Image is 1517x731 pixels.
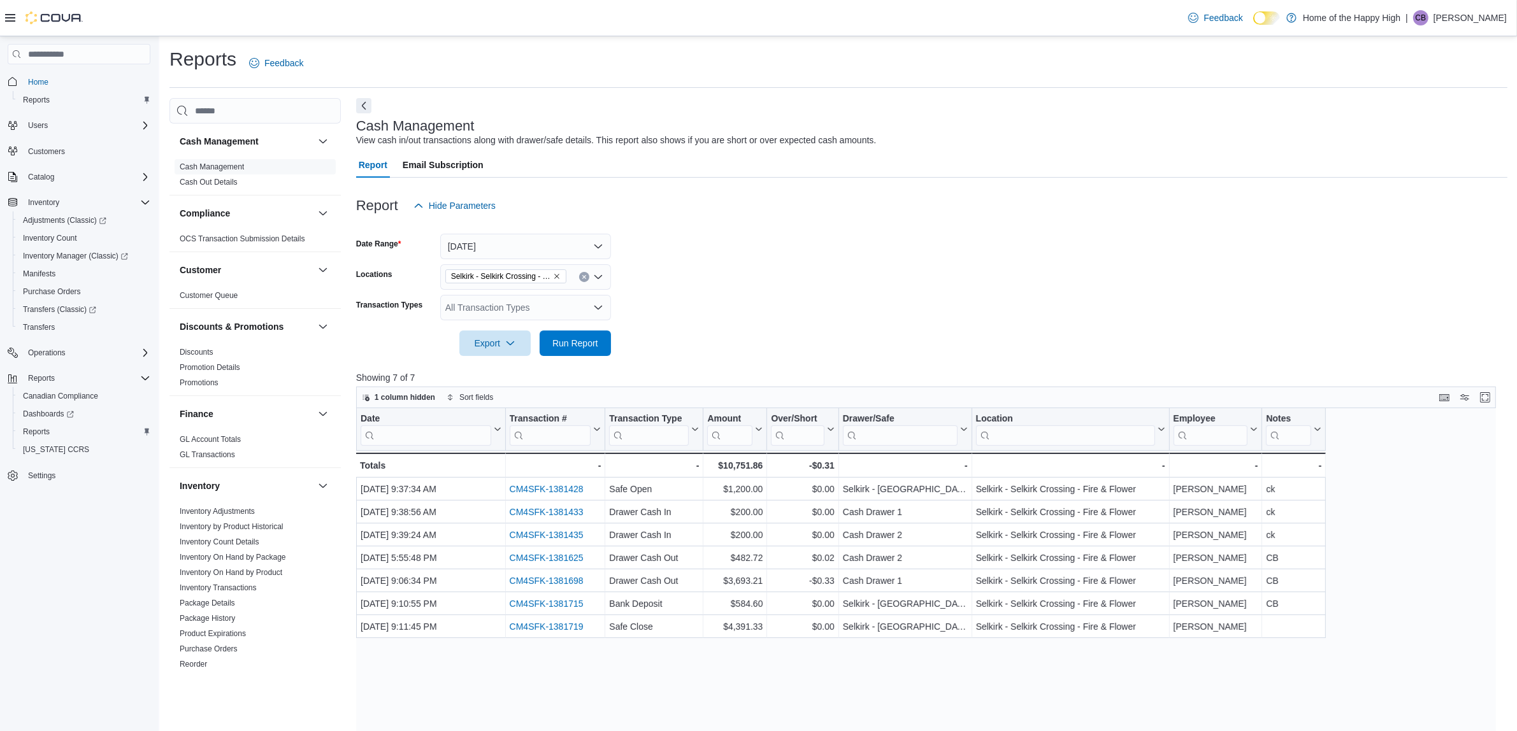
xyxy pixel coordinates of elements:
[23,143,150,159] span: Customers
[315,406,331,422] button: Finance
[1266,458,1321,473] div: -
[1253,11,1280,25] input: Dark Mode
[707,458,763,473] div: $10,751.86
[180,628,246,639] span: Product Expirations
[1266,574,1321,589] div: CB
[18,92,150,108] span: Reports
[609,413,689,446] div: Transaction Type
[23,215,106,225] span: Adjustments (Classic)
[180,522,284,532] span: Inventory by Product Historical
[1204,11,1242,24] span: Feedback
[169,344,341,395] div: Discounts & Promotions
[1173,551,1258,566] div: [PERSON_NAME]
[361,574,501,589] div: [DATE] 9:06:34 PM
[509,599,583,609] a: CM4SFK-1381715
[429,199,496,212] span: Hide Parameters
[361,597,501,612] div: [DATE] 9:10:55 PM
[356,134,877,147] div: View cash in/out transactions along with drawer/safe details. This report also shows if you are s...
[771,620,834,635] div: $0.00
[361,413,501,446] button: Date
[975,620,1165,635] div: Selkirk - Selkirk Crossing - Fire & Flower
[23,468,61,483] a: Settings
[1173,597,1258,612] div: [PERSON_NAME]
[1413,10,1428,25] div: Christy Brown
[18,266,150,281] span: Manifests
[1266,413,1321,446] button: Notes
[975,574,1165,589] div: Selkirk - Selkirk Crossing - Fire & Flower
[180,162,244,172] span: Cash Management
[180,320,313,333] button: Discounts & Promotions
[609,574,699,589] div: Drawer Cash Out
[180,537,259,546] a: Inventory Count Details
[3,117,155,134] button: Users
[843,528,968,543] div: Cash Drawer 2
[553,273,561,280] button: Remove Selkirk - Selkirk Crossing - Fire & Flower from selection in this group
[264,57,303,69] span: Feedback
[509,622,583,632] a: CM4SFK-1381719
[18,213,150,228] span: Adjustments (Classic)
[28,146,65,157] span: Customers
[180,434,241,444] span: GL Account Totals
[442,390,498,405] button: Sort fields
[361,528,501,543] div: [DATE] 9:39:24 AM
[180,644,238,653] a: Purchase Orders
[375,392,435,402] span: 1 column hidden
[180,135,259,148] h3: Cash Management
[459,392,493,402] span: Sort fields
[357,390,440,405] button: 1 column hidden
[18,231,150,246] span: Inventory Count
[18,248,133,264] a: Inventory Manager (Classic)
[356,269,392,280] label: Locations
[609,528,699,543] div: Drawer Cash In
[169,231,341,252] div: Compliance
[975,458,1165,473] div: -
[3,466,155,485] button: Settings
[28,172,54,182] span: Catalog
[23,287,81,297] span: Purchase Orders
[361,413,491,446] div: Date
[180,207,230,220] h3: Compliance
[18,424,150,439] span: Reports
[975,528,1165,543] div: Selkirk - Selkirk Crossing - Fire & Flower
[13,91,155,109] button: Reports
[13,265,155,283] button: Manifests
[18,406,150,422] span: Dashboards
[3,72,155,90] button: Home
[18,320,60,335] a: Transfers
[18,302,101,317] a: Transfers (Classic)
[23,444,89,455] span: [US_STATE] CCRS
[707,620,763,635] div: $4,391.33
[23,73,150,89] span: Home
[509,413,601,446] button: Transaction #
[180,567,282,578] span: Inventory On Hand by Product
[180,178,238,187] a: Cash Out Details
[609,413,689,425] div: Transaction Type
[1416,10,1427,25] span: CB
[356,98,371,113] button: Next
[1173,413,1247,425] div: Employee
[18,388,150,404] span: Canadian Compliance
[180,598,235,608] span: Package Details
[408,193,501,218] button: Hide Parameters
[707,413,752,446] div: Amount
[180,348,213,357] a: Discounts
[593,302,603,313] button: Open list of options
[244,50,308,76] a: Feedback
[3,168,155,186] button: Catalog
[13,441,155,458] button: [US_STATE] CCRS
[509,576,583,586] a: CM4SFK-1381698
[180,552,286,562] span: Inventory On Hand by Package
[28,471,55,481] span: Settings
[361,413,491,425] div: Date
[180,135,313,148] button: Cash Management
[23,409,74,419] span: Dashboards
[180,583,257,593] span: Inventory Transactions
[13,229,155,247] button: Inventory Count
[23,118,150,133] span: Users
[771,528,834,543] div: $0.00
[975,505,1165,520] div: Selkirk - Selkirk Crossing - Fire & Flower
[1303,10,1400,25] p: Home of the Happy High
[23,391,98,401] span: Canadian Compliance
[540,330,611,356] button: Run Report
